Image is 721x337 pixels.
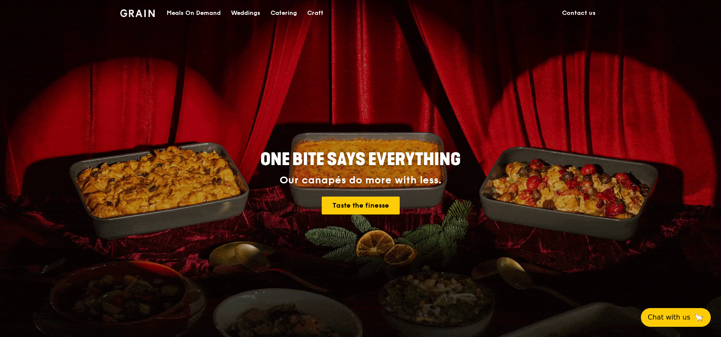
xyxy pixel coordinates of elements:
[694,312,704,323] span: 🦙
[307,0,323,26] div: Craft
[231,0,260,26] div: Weddings
[265,0,302,26] a: Catering
[648,312,690,323] span: Chat with us
[226,0,265,26] a: Weddings
[167,0,221,26] div: Meals On Demand
[271,0,297,26] div: Catering
[302,0,329,26] a: Craft
[641,308,711,327] button: Chat with us🦙
[207,174,514,186] div: Our canapés do more with less.
[557,0,601,26] a: Contact us
[322,197,400,214] a: Taste the finesse
[120,9,155,17] img: Grain
[260,149,461,170] span: ONE BITE SAYS EVERYTHING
